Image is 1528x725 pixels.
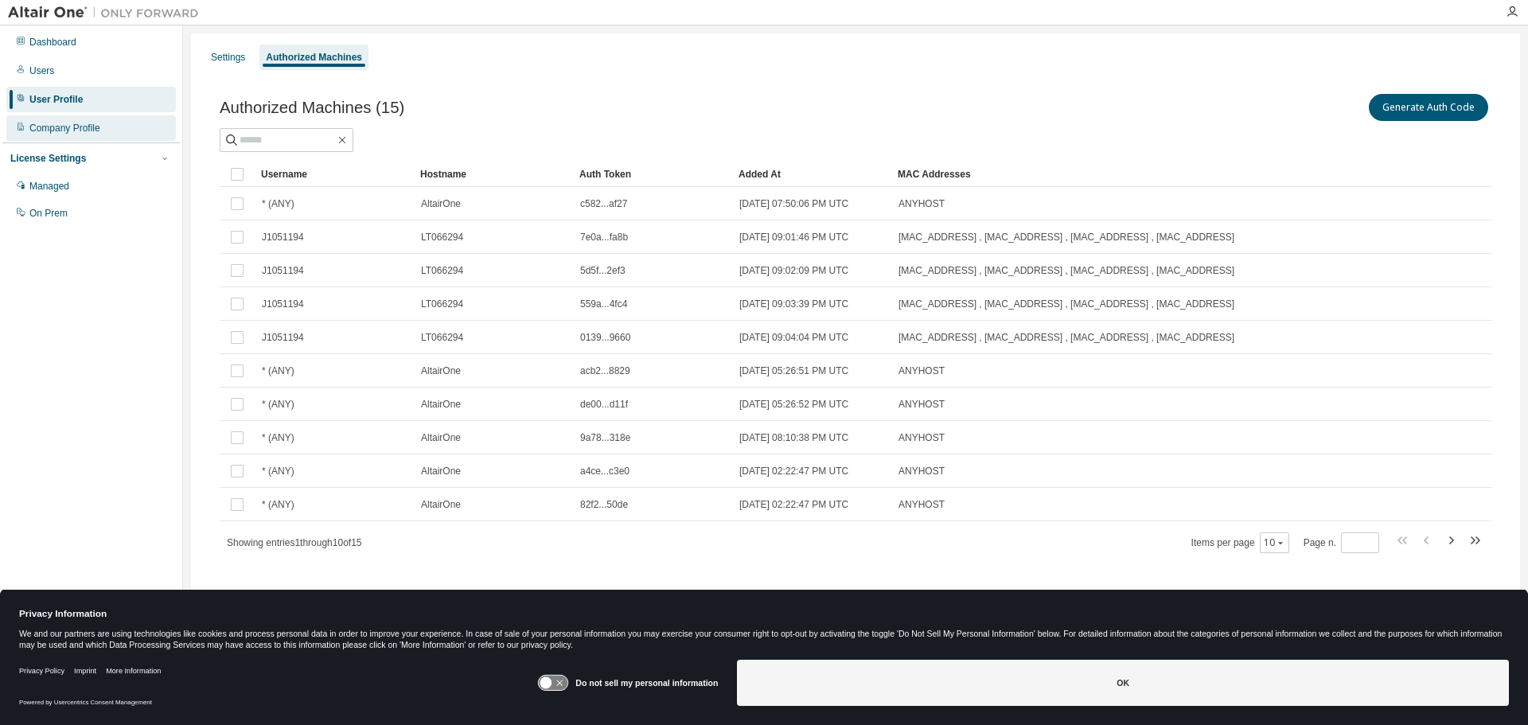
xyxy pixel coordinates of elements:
span: J1051194 [262,264,304,277]
span: AltairOne [421,398,461,411]
span: [DATE] 02:22:47 PM UTC [739,465,848,477]
span: [DATE] 07:50:06 PM UTC [739,197,848,210]
span: [DATE] 09:04:04 PM UTC [739,331,848,344]
span: 82f2...50de [580,498,628,511]
span: AltairOne [421,498,461,511]
img: Altair One [8,5,207,21]
span: [DATE] 02:22:47 PM UTC [739,498,848,511]
button: Generate Auth Code [1369,94,1488,121]
div: Settings [211,51,245,64]
span: 0139...9660 [580,331,630,344]
span: * (ANY) [262,364,294,377]
div: Dashboard [29,36,76,49]
span: [MAC_ADDRESS] , [MAC_ADDRESS] , [MAC_ADDRESS] , [MAC_ADDRESS] [898,298,1234,310]
span: Items per page [1191,532,1289,553]
span: * (ANY) [262,465,294,477]
span: * (ANY) [262,431,294,444]
span: AltairOne [421,431,461,444]
span: [DATE] 09:03:39 PM UTC [739,298,848,310]
span: [DATE] 08:10:38 PM UTC [739,431,848,444]
span: AltairOne [421,465,461,477]
span: Page n. [1304,532,1379,553]
div: Authorized Machines [266,51,362,64]
span: * (ANY) [262,498,294,511]
span: 5d5f...2ef3 [580,264,626,277]
span: LT066294 [421,264,463,277]
span: J1051194 [262,331,304,344]
span: AltairOne [421,364,461,377]
span: J1051194 [262,231,304,244]
div: Username [261,162,407,187]
span: [DATE] 05:26:52 PM UTC [739,398,848,411]
span: Showing entries 1 through 10 of 15 [227,537,362,548]
span: acb2...8829 [580,364,630,377]
span: ANYHOST [898,465,945,477]
span: AltairOne [421,197,461,210]
div: MAC Addresses [898,162,1324,187]
div: User Profile [29,93,83,106]
span: * (ANY) [262,398,294,411]
span: [DATE] 05:26:51 PM UTC [739,364,848,377]
span: ANYHOST [898,364,945,377]
span: 9a78...318e [580,431,630,444]
span: c582...af27 [580,197,627,210]
span: Authorized Machines (15) [220,99,404,117]
span: LT066294 [421,231,463,244]
div: Managed [29,180,69,193]
span: ANYHOST [898,197,945,210]
span: J1051194 [262,298,304,310]
span: [DATE] 09:02:09 PM UTC [739,264,848,277]
span: * (ANY) [262,197,294,210]
div: On Prem [29,207,68,220]
span: 559a...4fc4 [580,298,627,310]
div: License Settings [10,152,86,165]
span: 7e0a...fa8b [580,231,628,244]
div: Users [29,64,54,77]
span: LT066294 [421,298,463,310]
span: [MAC_ADDRESS] , [MAC_ADDRESS] , [MAC_ADDRESS] , [MAC_ADDRESS] [898,264,1234,277]
div: Company Profile [29,122,100,134]
span: [MAC_ADDRESS] , [MAC_ADDRESS] , [MAC_ADDRESS] , [MAC_ADDRESS] [898,231,1234,244]
button: 10 [1264,536,1285,549]
span: [MAC_ADDRESS] , [MAC_ADDRESS] , [MAC_ADDRESS] , [MAC_ADDRESS] [898,331,1234,344]
span: ANYHOST [898,431,945,444]
span: [DATE] 09:01:46 PM UTC [739,231,848,244]
span: LT066294 [421,331,463,344]
span: ANYHOST [898,498,945,511]
div: Auth Token [579,162,726,187]
div: Added At [739,162,885,187]
span: a4ce...c3e0 [580,465,630,477]
span: de00...d11f [580,398,628,411]
div: Hostname [420,162,567,187]
span: ANYHOST [898,398,945,411]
